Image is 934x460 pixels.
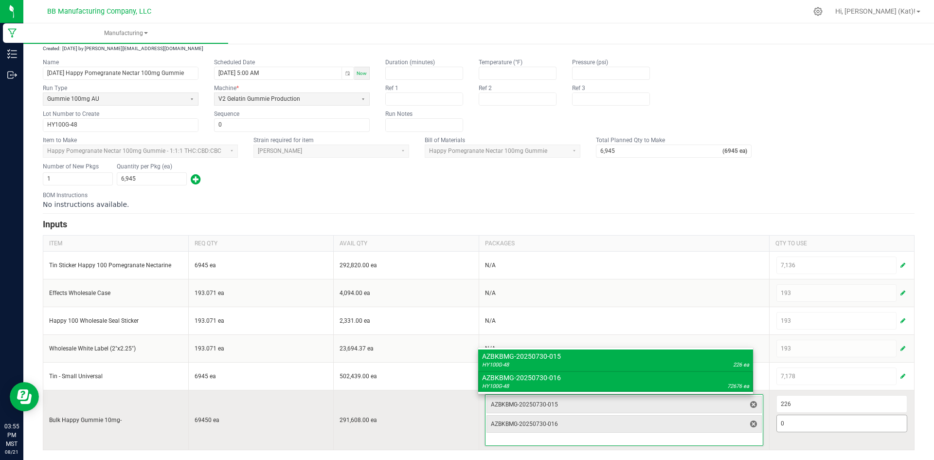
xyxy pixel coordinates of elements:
kendo-popup: Options list [478,347,754,394]
th: QTY TO USE [769,235,915,251]
inline-svg: Outbound [7,70,17,80]
td: 2,331.00 ea [334,307,479,334]
span: Gummie 100mg AU [47,95,182,103]
button: Select [357,93,369,105]
span: N/A [485,345,496,352]
kendo-label: Machine [214,85,239,92]
td: 193.071 ea [188,279,334,307]
inline-svg: Inventory [7,49,17,59]
label: Ref 3 [572,84,585,92]
span: AZBKBMG-20250730-016 [482,373,749,383]
span: Hi, [PERSON_NAME] (Kat)! [835,7,916,15]
td: 291,608.00 ea [334,390,479,450]
kendo-label: Lot Number to Create [43,110,99,117]
th: AVAIL QTY [334,235,479,251]
span: AZBKBMG-20250730-015 [482,351,749,361]
td: 4,094.00 ea [334,279,479,307]
label: Strain required for item [253,136,314,144]
kendo-label: Scheduled Date [214,59,255,66]
td: 6945 ea [188,362,334,390]
td: Created: [43,45,60,52]
kendo-label: Number of New Pkgs [43,163,113,170]
td: 193.071 ea [188,334,334,362]
button: Toggle popup [341,67,354,79]
span: BB Manufacturing Company, LLC [47,7,151,16]
span: Manufacturing [23,29,228,37]
td: 69450 ea [188,390,334,450]
h3: Inputs [43,218,915,231]
a: Manufacturing [23,23,228,44]
th: PACKAGES [479,235,769,251]
p: 08/21 [4,448,19,456]
span: N/A [485,262,496,269]
kendo-label: Run Notes [385,110,413,117]
strong: (6945 ea) [722,147,751,155]
iframe: Resource center [10,382,39,411]
div: Manage settings [812,7,824,16]
th: REQ QTY [188,235,334,251]
td: [DATE] by [PERSON_NAME][EMAIL_ADDRESS][DOMAIN_NAME] [60,45,203,52]
kendo-label: Quantity per Pkg (ea) [117,163,187,170]
kendo-label: Sequence [214,110,239,117]
inline-svg: Manufacturing [7,28,17,38]
span: 226 ea [733,361,749,369]
span: AZBKBMG-20250730-016 [491,420,746,428]
td: 193.071 ea [188,307,334,334]
kendo-label: Temperature (°F) [479,59,522,66]
span: No instructions available. [43,201,129,208]
button: Select [186,93,198,105]
kendo-label: Ref 2 [479,85,492,92]
span: 72676 ea [727,383,749,390]
span: HY100G-48 [482,361,509,369]
span: delete [748,418,759,430]
td: 23,694.37 ea [334,334,479,362]
kendo-label: Run Type [43,85,67,92]
td: 6945 ea [188,251,334,279]
span: Now [357,71,367,76]
td: 502,439.00 ea [334,362,479,390]
p: 03:55 PM MST [4,422,19,448]
span: HY100G-48 [482,383,509,390]
label: Total Planned Qty to Make [596,136,665,144]
kendo-label: Name [43,59,59,66]
span: N/A [485,317,496,324]
th: ITEM [43,235,189,251]
kendo-label: Ref 1 [385,85,398,92]
label: Bill of Materials [425,136,465,144]
label: Pressure (psi) [572,58,608,66]
span: N/A [485,290,496,296]
label: Item to Make [43,136,77,144]
td: 292,820.00 ea [334,251,479,279]
kendo-label: Duration (minutes) [385,59,435,66]
span: V2 Gelatin Gummie Production [218,95,353,103]
kendo-label: BOM Instructions [43,192,88,199]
